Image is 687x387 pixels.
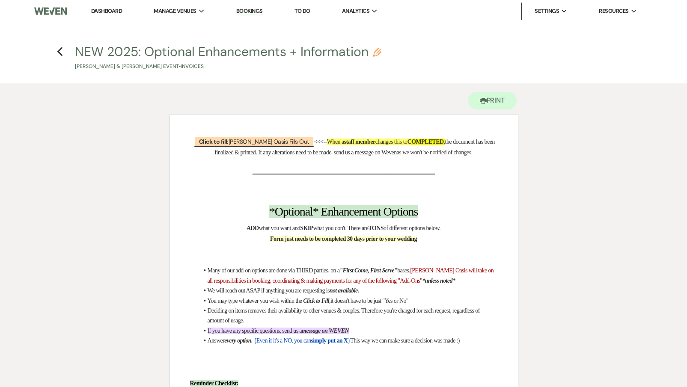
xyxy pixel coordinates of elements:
[75,62,381,71] p: [PERSON_NAME] & [PERSON_NAME] Event • Invoices
[253,162,434,175] strong: _________________________________
[208,328,302,334] span: If you have any specific questions, send us a
[300,225,313,231] strong: SKIP
[311,337,348,344] strong: simply put an X
[397,149,473,156] u: as we won't be notified of changes.
[599,7,628,15] span: Resources
[383,205,418,218] span: Options
[314,139,327,145] span: <<<--
[154,7,196,15] span: Manage Venues
[91,7,122,15] a: Dashboard
[208,307,481,324] span: Deciding on items removes their availability to other venues & couples. Therefore you're charged ...
[348,337,350,344] span: }
[208,287,330,294] span: We will reach out ASAP if anything you are requesting is
[259,225,300,231] span: what you want and
[339,267,397,274] em: "First Come, First Serve"
[344,139,375,145] strong: staff member
[384,225,440,231] span: of different options below.
[535,7,559,15] span: Settings
[208,267,340,274] span: Many of our add-on options are done via THIRD parties, on a
[397,267,410,274] span: bases.
[375,139,407,145] span: changes this to
[208,298,302,304] span: You may type whatever you wish within the
[342,7,369,15] span: Analytics
[444,139,445,145] span: ,
[294,7,310,15] a: To Do
[302,328,349,334] em: message on WEVEN
[269,205,381,218] span: *Optional* Enhancement
[368,225,384,231] strong: TONS
[468,92,517,109] button: Print
[411,139,444,145] strong: OMPLETED
[327,139,344,145] span: When a
[236,7,263,15] a: Bookings
[270,236,417,242] strong: Form just needs to be completed 30 days prior to your wedding
[208,337,225,344] span: Answer
[75,45,381,71] button: NEW 2025: Optional Enhancements + Information[PERSON_NAME] & [PERSON_NAME] Event•Invoices
[247,225,259,231] strong: ADD
[422,278,455,284] em: *unless noted*
[350,337,459,344] span: This way we can make sure a decision was made :)
[329,298,330,304] em: ,
[194,136,314,147] span: [PERSON_NAME] Oasis Fills Out
[208,267,495,284] span: [PERSON_NAME] Oasis will take on all responsibilities in booking, coordinating & making payments ...
[224,337,253,344] em: every option.
[199,138,229,145] b: Click to fill:
[303,298,329,304] em: Click to Fill
[190,380,238,387] strong: Reminder Checklist:
[407,139,411,145] strong: C
[330,287,359,294] em: not available.
[313,225,369,231] span: what you don't. There are
[34,2,67,20] img: Weven Logo
[330,298,408,304] span: it doesn't have to be just "Yes or No"
[254,337,311,344] span: {Even if it's a NO, you can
